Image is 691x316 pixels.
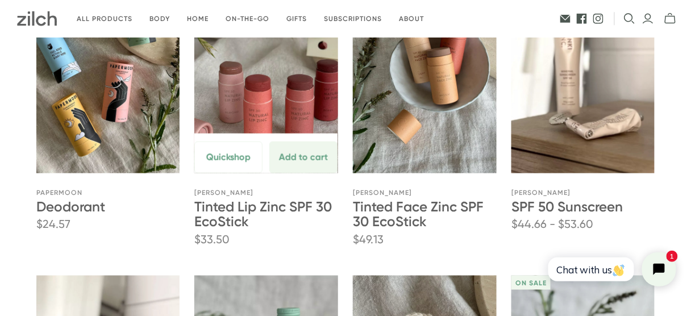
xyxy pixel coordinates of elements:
a: [PERSON_NAME] [194,189,253,197]
img: Zilch has done the hard yards and handpicked the best ethical and sustainable products for you an... [17,11,57,26]
span: $33.50 [194,231,230,247]
a: Tinted Lip Zinc SPF 30 EcoStick [194,198,332,230]
iframe: Tidio Chat [536,243,686,296]
a: Quickshop Add to cart [194,134,338,173]
span: $44.66 - $53.60 [511,216,593,232]
button: Quickshop [194,142,263,173]
button: Add to cart [270,142,338,173]
span: $24.57 [36,216,70,232]
span: Add to cart [280,151,328,164]
button: mini-cart-toggle [661,13,680,25]
a: Tinted Face Zinc SPF 30 EcoStick [353,198,484,230]
span: $49.13 [353,231,384,247]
